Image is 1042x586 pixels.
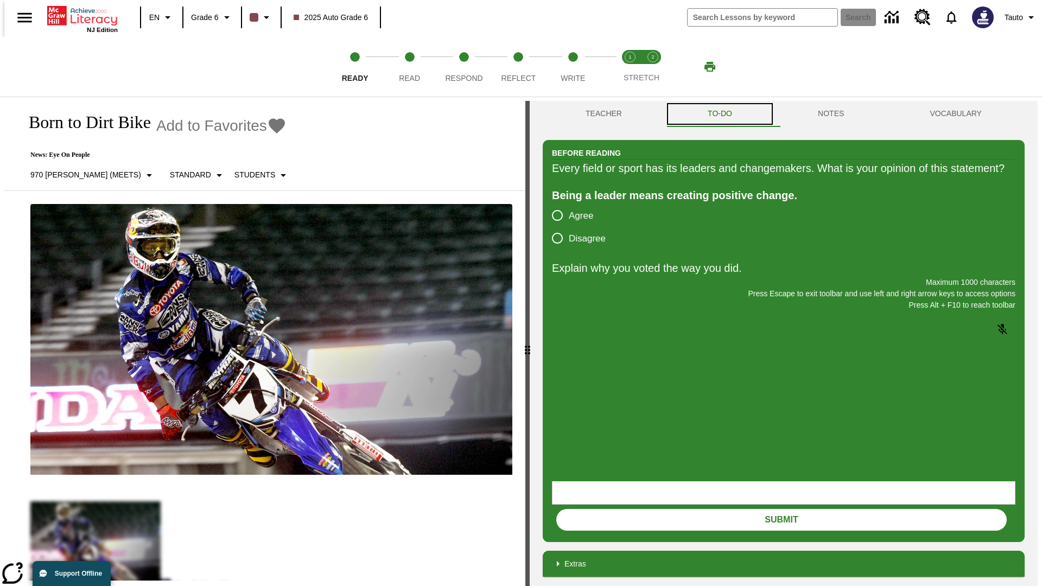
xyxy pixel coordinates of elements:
[552,288,1015,300] p: Press Escape to exit toolbar and use left and right arrow keys to access options
[556,509,1007,531] button: Submit
[87,27,118,33] span: NJ Edition
[399,74,420,82] span: Read
[628,54,631,60] text: 1
[187,8,238,27] button: Grade: Grade 6, Select a grade
[965,3,1000,31] button: Select a new avatar
[26,165,160,185] button: Select Lexile, 970 Lexile (Meets)
[445,74,482,82] span: Respond
[692,57,727,77] button: Print
[378,37,441,97] button: Read step 2 of 5
[637,37,669,97] button: Stretch Respond step 2 of 2
[552,277,1015,288] p: Maximum 1000 characters
[294,12,368,23] span: 2025 Auto Grade 6
[4,9,158,18] body: Explain why you voted the way you did. Maximum 1000 characters Press Alt + F10 to reach toolbar P...
[30,204,512,475] img: Motocross racer James Stewart flies through the air on his dirt bike.
[561,74,585,82] span: Write
[342,74,368,82] span: Ready
[775,101,887,127] button: NOTES
[543,551,1025,577] div: Extras
[55,570,102,577] span: Support Offline
[323,37,386,97] button: Ready step 1 of 5
[972,7,994,28] img: Avatar
[17,112,151,132] h1: Born to Dirt Bike
[156,117,267,135] span: Add to Favorites
[30,169,141,181] p: 970 [PERSON_NAME] (Meets)
[234,169,275,181] p: Students
[433,37,495,97] button: Respond step 3 of 5
[569,209,593,223] span: Agree
[552,300,1015,311] p: Press Alt + F10 to reach toolbar
[525,101,530,586] div: Press Enter or Spacebar and then press right and left arrow keys to move the slider
[17,151,294,159] p: News: Eye On People
[624,73,659,82] span: STRETCH
[878,3,908,33] a: Data Center
[4,101,525,581] div: reading
[501,74,536,82] span: Reflect
[887,101,1025,127] button: VOCABULARY
[908,3,937,32] a: Resource Center, Will open in new tab
[144,8,179,27] button: Language: EN, Select a language
[9,2,41,34] button: Open side menu
[47,4,118,33] div: Home
[542,37,605,97] button: Write step 5 of 5
[487,37,550,97] button: Reflect step 4 of 5
[33,561,111,586] button: Support Offline
[569,232,606,246] span: Disagree
[156,116,287,135] button: Add to Favorites - Born to Dirt Bike
[552,187,1015,204] div: Being a leader means creating positive change.
[543,101,1025,127] div: Instructional Panel Tabs
[230,165,294,185] button: Select Student
[1005,12,1023,23] span: Tauto
[688,9,837,26] input: search field
[552,259,1015,277] p: Explain why you voted the way you did.
[166,165,230,185] button: Scaffolds, Standard
[564,558,586,570] p: Extras
[1000,8,1042,27] button: Profile/Settings
[665,101,775,127] button: TO-DO
[937,3,965,31] a: Notifications
[149,12,160,23] span: EN
[651,54,654,60] text: 2
[170,169,211,181] p: Standard
[989,316,1015,342] button: Click to activate and allow voice recognition
[191,12,219,23] span: Grade 6
[552,204,614,250] div: poll
[614,37,646,97] button: Stretch Read step 1 of 2
[530,101,1038,586] div: activity
[552,160,1015,177] div: Every field or sport has its leaders and changemakers. What is your opinion of this statement?
[552,147,621,159] h2: Before Reading
[245,8,277,27] button: Class color is dark brown. Change class color
[543,101,665,127] button: Teacher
